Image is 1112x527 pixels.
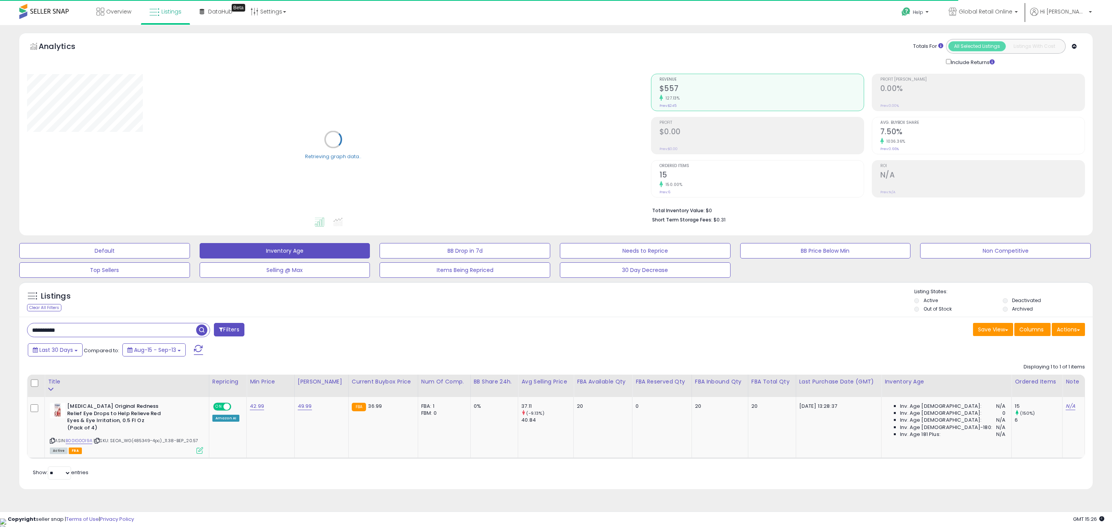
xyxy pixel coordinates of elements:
small: 127.13% [663,95,680,101]
span: Global Retail Online [959,8,1012,15]
div: 37.11 [521,403,573,410]
div: Tooltip anchor [232,4,245,12]
button: Aug-15 - Sep-13 [122,343,186,356]
button: Actions [1052,323,1085,336]
small: 1036.36% [884,139,905,144]
div: Ordered Items [1015,378,1059,386]
span: Columns [1019,326,1044,333]
div: Repricing [212,378,243,386]
b: Total Inventory Value: [652,207,705,214]
small: FBA [352,403,366,411]
h2: 7.50% [880,127,1085,138]
div: [DATE] 13:28:37 [799,403,876,410]
b: Short Term Storage Fees: [652,216,712,223]
span: Inv. Age [DEMOGRAPHIC_DATA]: [900,417,981,424]
div: Min Price [250,378,291,386]
button: Selling @ Max [200,262,370,278]
span: ROI [880,164,1085,168]
span: Profit [PERSON_NAME] [880,78,1085,82]
small: 150.00% [663,182,683,187]
a: Help [895,1,936,25]
button: Items Being Repriced [380,262,550,278]
h2: N/A [880,171,1085,181]
button: BB Price Below Min [740,243,911,258]
div: Amazon AI [212,415,239,422]
span: Inv. Age 181 Plus: [900,431,941,438]
button: Save View [973,323,1013,336]
button: BB Drop in 7d [380,243,550,258]
div: Retrieving graph data.. [305,153,361,160]
span: FBA [69,448,82,454]
h2: $557 [659,84,864,95]
div: Current Buybox Price [352,378,415,386]
span: All listings currently available for purchase on Amazon [50,448,68,454]
h2: $0.00 [659,127,864,138]
a: 49.99 [298,402,312,410]
button: Top Sellers [19,262,190,278]
button: Listings With Cost [1005,41,1063,51]
span: Inv. Age [DEMOGRAPHIC_DATA]-180: [900,424,992,431]
div: ASIN: [50,403,203,453]
span: Overview [106,8,131,15]
div: Title [48,378,206,386]
button: Columns [1014,323,1051,336]
div: FBA Reserved Qty [636,378,688,386]
div: Displaying 1 to 1 of 1 items [1024,363,1085,371]
span: Inv. Age [DEMOGRAPHIC_DATA]: [900,410,981,417]
span: $0.31 [714,216,726,223]
button: Last 30 Days [28,343,83,356]
div: Avg Selling Price [521,378,570,386]
div: 15 [1015,403,1062,410]
div: Include Returns [940,57,1004,66]
small: (-9.13%) [526,410,544,416]
label: Active [924,297,938,304]
div: BB Share 24h. [474,378,515,386]
span: N/A [996,417,1005,424]
span: Compared to: [84,347,119,354]
h2: 0.00% [880,84,1085,95]
span: N/A [996,403,1005,410]
b: [MEDICAL_DATA] Original Redness Relief Eye Drops to Help Relieve Red Eyes & Eye Irritation, 0.5 F... [67,403,161,433]
small: Prev: N/A [880,190,895,194]
a: N/A [1066,402,1075,410]
span: Listings [161,8,181,15]
div: 0% [474,403,512,410]
small: Prev: 0.66% [880,147,899,151]
div: 6 [1015,417,1062,424]
li: $0 [652,205,1079,215]
span: Help [913,9,923,15]
h5: Analytics [39,41,90,54]
div: FBA Available Qty [577,378,629,386]
div: [PERSON_NAME] [298,378,345,386]
span: N/A [996,431,1005,438]
a: Terms of Use [66,515,99,523]
label: Archived [1012,306,1033,312]
button: Default [19,243,190,258]
label: Out of Stock [924,306,952,312]
span: DataHub [208,8,232,15]
button: Inventory Age [200,243,370,258]
span: 36.99 [368,402,382,410]
div: 20 [751,403,790,410]
div: 0 [636,403,686,410]
small: Prev: $245 [659,103,676,108]
div: Num of Comp. [421,378,467,386]
a: Hi [PERSON_NAME] [1030,8,1092,25]
div: FBA Total Qty [751,378,793,386]
div: 20 [695,403,742,410]
span: Hi [PERSON_NAME] [1040,8,1087,15]
div: Inventory Age [885,378,1008,386]
span: 2025-10-14 15:26 GMT [1073,515,1104,523]
button: Needs to Reprice [560,243,731,258]
i: Get Help [901,7,911,17]
div: FBM: 0 [421,410,464,417]
span: Profit [659,121,864,125]
span: | SKU: SEOA_WG(485349-4pc)_11.38-BEP_20.57 [93,437,198,444]
a: Privacy Policy [100,515,134,523]
strong: Copyright [8,515,36,523]
button: Filters [214,323,244,336]
div: Note [1066,378,1081,386]
small: Prev: 6 [659,190,670,194]
a: B00IG0OI9A [66,437,92,444]
small: (150%) [1020,410,1035,416]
